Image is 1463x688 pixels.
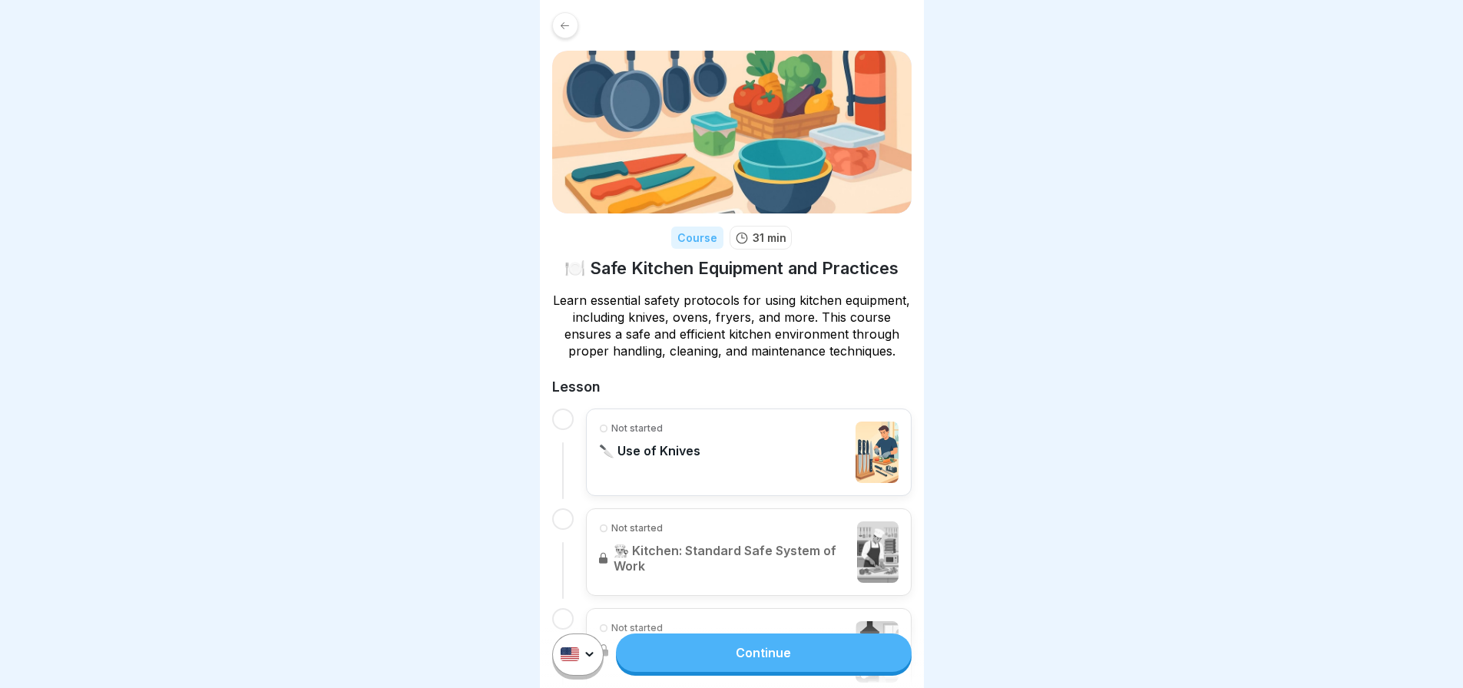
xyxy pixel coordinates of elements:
img: us.svg [561,648,579,662]
p: Not started [611,422,663,435]
p: 31 min [753,230,786,246]
div: Course [671,227,723,249]
h2: Lesson [552,378,912,396]
p: Learn essential safety protocols for using kitchen equipment, including knives, ovens, fryers, an... [552,292,912,359]
a: Not started🔪 Use of Knives [599,422,899,483]
a: Continue [616,633,911,672]
p: 🔪 Use of Knives [599,443,700,458]
img: lrhtn3bgqz4mbnhczwoc0rbc.png [856,422,899,483]
img: ys5gxxheg3xp1yika09k7xmu.png [552,51,912,213]
h1: 🍽️ Safe Kitchen Equipment and Practices [564,257,899,279]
